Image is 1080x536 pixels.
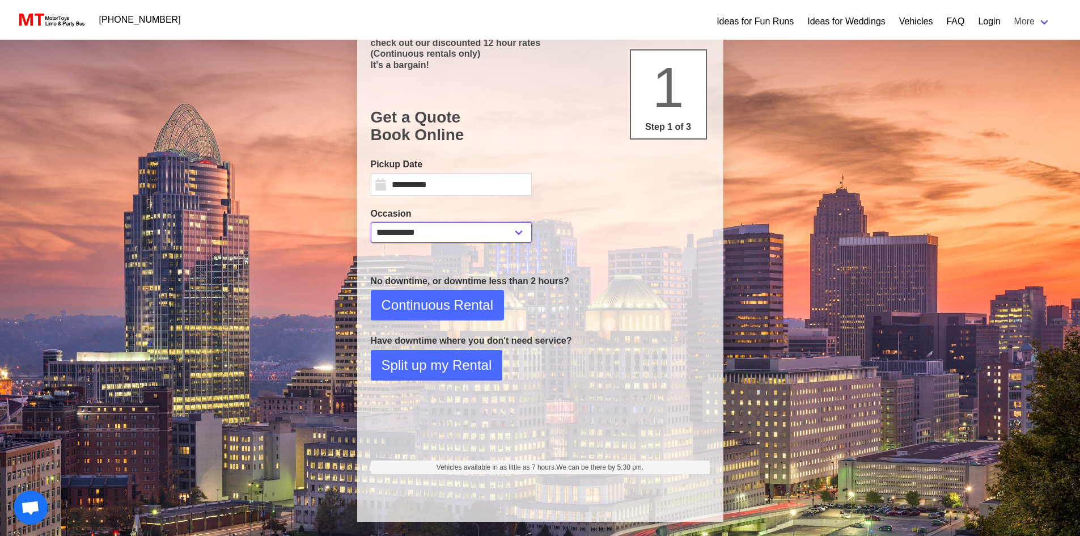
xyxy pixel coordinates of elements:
a: More [1007,10,1057,33]
p: Have downtime where you don't need service? [371,334,710,348]
span: Split up my Rental [382,355,492,375]
a: Login [978,15,1000,28]
span: Continuous Rental [382,295,493,315]
a: Ideas for Weddings [807,15,886,28]
button: Split up my Rental [371,350,503,381]
label: Pickup Date [371,158,532,171]
a: Ideas for Fun Runs [717,15,794,28]
a: Vehicles [899,15,933,28]
img: MotorToys Logo [16,12,86,28]
a: [PHONE_NUMBER] [92,9,188,31]
h1: Get a Quote Book Online [371,108,710,144]
p: No downtime, or downtime less than 2 hours? [371,275,710,288]
p: Step 1 of 3 [636,120,701,134]
p: check out our discounted 12 hour rates [371,37,710,48]
span: 1 [653,56,684,119]
button: Continuous Rental [371,290,504,320]
p: (Continuous rentals only) [371,48,710,59]
a: Open chat [14,491,48,525]
p: It's a bargain! [371,60,710,70]
label: Occasion [371,207,532,221]
a: FAQ [946,15,964,28]
span: We can be there by 5:30 pm. [556,463,643,471]
span: Vehicles available in as little as 7 hours. [437,462,643,472]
